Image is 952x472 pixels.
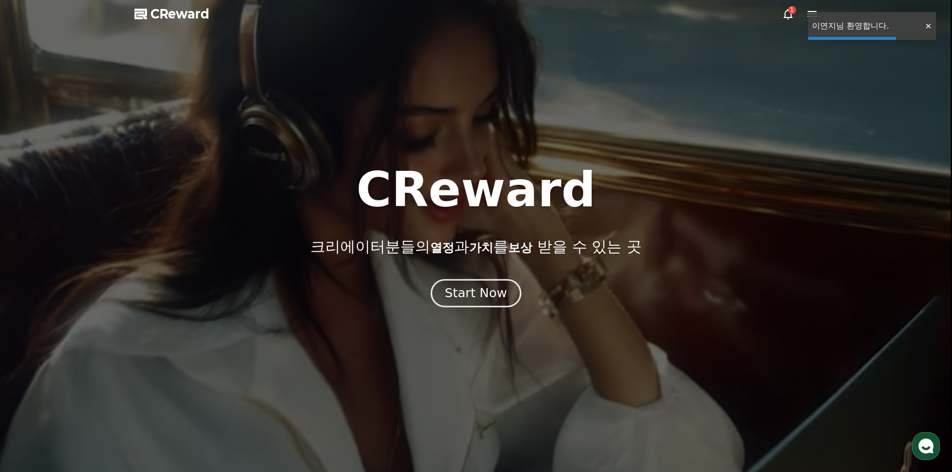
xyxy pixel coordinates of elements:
[431,279,521,307] button: Start Now
[3,317,66,342] a: 홈
[433,290,519,299] a: Start Now
[310,238,641,256] p: 크리에이터분들의 과 를 받을 수 있는 곳
[66,317,129,342] a: 대화
[788,6,796,14] div: 1
[91,332,103,340] span: 대화
[782,8,794,20] a: 1
[129,317,192,342] a: 설정
[134,6,209,22] a: CReward
[154,332,166,340] span: 설정
[31,332,37,340] span: 홈
[469,241,493,255] span: 가치
[508,241,532,255] span: 보상
[356,166,596,214] h1: CReward
[150,6,209,22] span: CReward
[445,285,507,302] div: Start Now
[430,241,454,255] span: 열정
